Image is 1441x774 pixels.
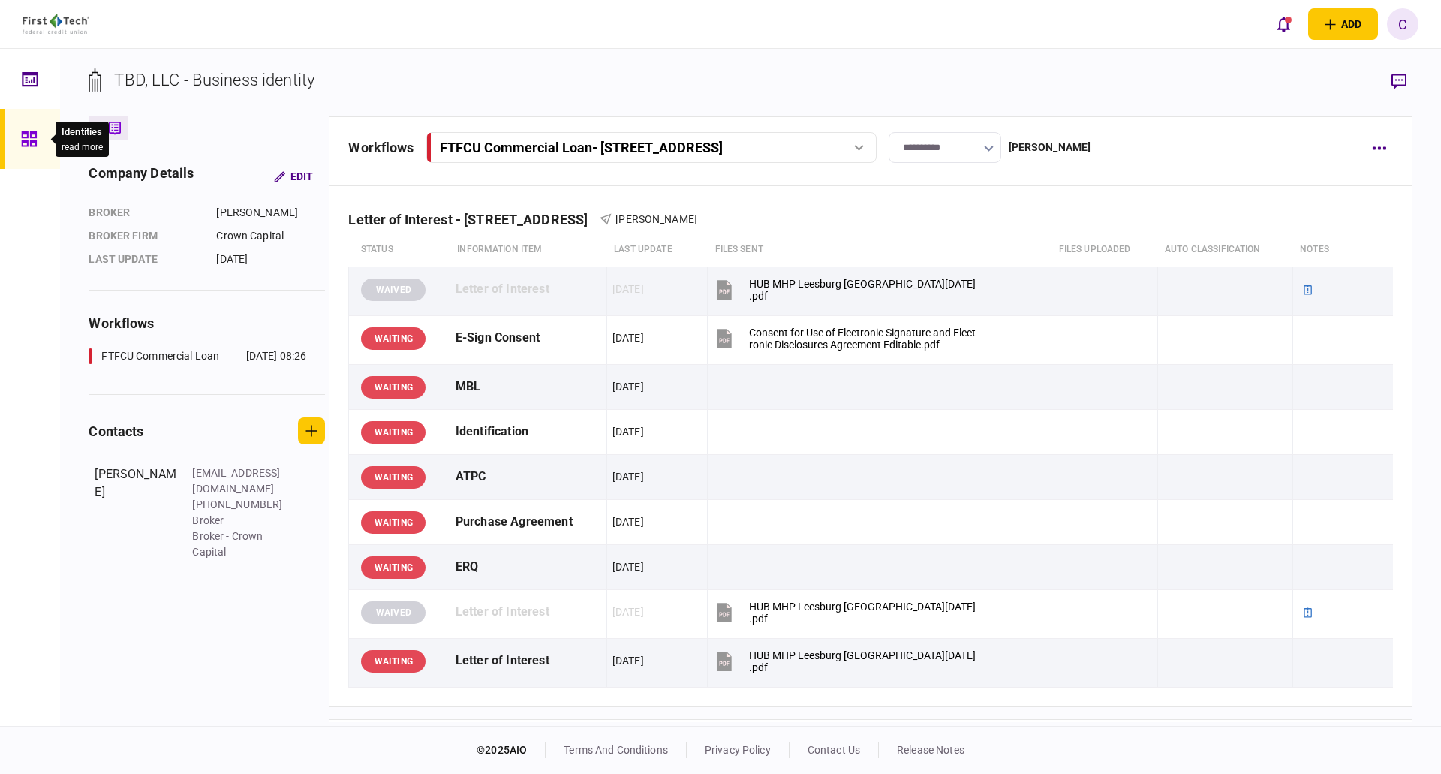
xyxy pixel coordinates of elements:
[89,228,201,244] div: broker firm
[612,514,644,529] div: [DATE]
[101,348,219,364] div: FTFCU Commercial Loan
[349,233,450,267] th: status
[612,424,644,439] div: [DATE]
[262,163,325,190] button: Edit
[749,649,976,673] div: HUB MHP Leesburg FL_LOI_10.09.25.pdf
[808,744,860,756] a: contact us
[95,465,177,560] div: [PERSON_NAME]
[713,644,976,678] button: HUB MHP Leesburg FL_LOI_10.09.25.pdf
[89,348,306,364] a: FTFCU Commercial Loan[DATE] 08:26
[216,251,325,267] div: [DATE]
[456,460,601,494] div: ATPC
[456,415,601,449] div: Identification
[612,379,644,394] div: [DATE]
[426,132,877,163] button: FTFCU Commercial Loan- [STREET_ADDRESS]
[361,556,426,579] div: WAITING
[713,321,976,355] button: Consent for Use of Electronic Signature and Electronic Disclosures Agreement Editable.pdf
[348,137,414,158] div: workflows
[361,650,426,673] div: WAITING
[216,205,325,221] div: [PERSON_NAME]
[89,251,201,267] div: last update
[708,233,1051,267] th: files sent
[713,595,976,629] button: HUB MHP Leesburg FL_LOI_10.07.25.pdf
[612,469,644,484] div: [DATE]
[612,604,644,619] div: [DATE]
[89,205,201,221] div: Broker
[612,282,644,297] div: [DATE]
[114,68,314,92] div: TBD, LLC - Business identity
[456,644,601,678] div: Letter of Interest
[612,559,644,574] div: [DATE]
[456,505,601,539] div: Purchase Agreement
[348,212,600,227] div: Letter of Interest - [STREET_ADDRESS]
[612,653,644,668] div: [DATE]
[713,273,976,306] button: HUB MHP Leesburg FL_LOI_10.06.25.pdf
[612,330,644,345] div: [DATE]
[246,348,307,364] div: [DATE] 08:26
[564,744,668,756] a: terms and conditions
[1292,233,1346,267] th: notes
[440,140,723,155] div: FTFCU Commercial Loan - [STREET_ADDRESS]
[361,511,426,534] div: WAITING
[192,529,290,560] div: Broker - Crown Capital
[456,370,601,404] div: MBL
[89,421,143,441] div: contacts
[705,744,771,756] a: privacy policy
[456,550,601,584] div: ERQ
[89,163,194,190] div: company details
[477,742,546,758] div: © 2025 AIO
[361,421,426,444] div: WAITING
[606,233,707,267] th: last update
[216,228,325,244] div: Crown Capital
[1387,8,1418,40] button: C
[89,313,325,333] div: workflows
[361,601,426,624] div: WAIVED
[62,142,103,152] button: read more
[749,278,976,302] div: HUB MHP Leesburg FL_LOI_10.06.25.pdf
[897,744,964,756] a: release notes
[62,125,103,140] div: Identities
[749,327,976,351] div: Consent for Use of Electronic Signature and Electronic Disclosures Agreement Editable.pdf
[456,273,601,306] div: Letter of Interest
[361,279,426,301] div: WAIVED
[450,233,606,267] th: Information item
[192,513,290,529] div: Broker
[1009,140,1091,155] div: [PERSON_NAME]
[1268,8,1299,40] button: open notifications list
[749,601,976,625] div: HUB MHP Leesburg FL_LOI_10.07.25.pdf
[361,327,426,350] div: WAITING
[1157,233,1292,267] th: auto classification
[23,14,89,34] img: client company logo
[361,466,426,489] div: WAITING
[361,376,426,399] div: WAITING
[192,497,290,513] div: [PHONE_NUMBER]
[456,595,601,629] div: Letter of Interest
[192,465,290,497] div: [EMAIL_ADDRESS][DOMAIN_NAME]
[615,213,697,225] span: [PERSON_NAME]
[1051,233,1157,267] th: Files uploaded
[456,321,601,355] div: E-Sign Consent
[1308,8,1378,40] button: open adding identity options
